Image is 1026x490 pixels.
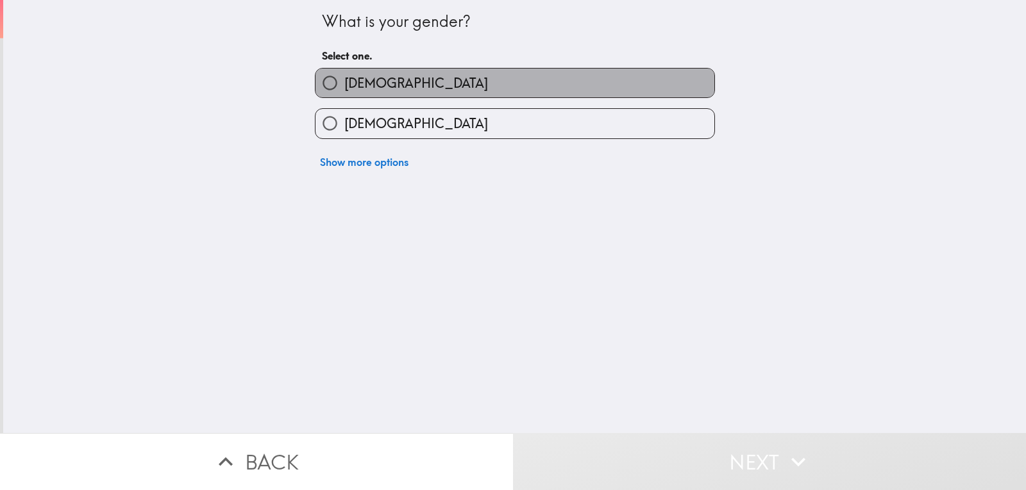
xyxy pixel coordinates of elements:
button: [DEMOGRAPHIC_DATA] [315,109,714,138]
button: Show more options [315,149,414,175]
button: Next [513,433,1026,490]
h6: Select one. [322,49,708,63]
button: [DEMOGRAPHIC_DATA] [315,69,714,97]
span: [DEMOGRAPHIC_DATA] [344,74,488,92]
div: What is your gender? [322,11,708,33]
span: [DEMOGRAPHIC_DATA] [344,115,488,133]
